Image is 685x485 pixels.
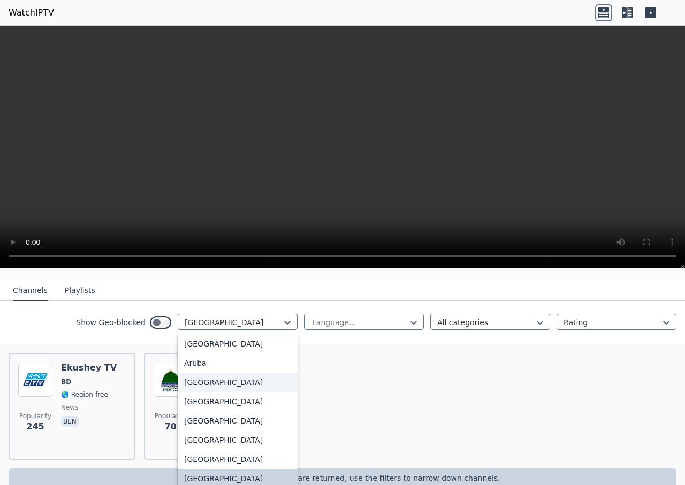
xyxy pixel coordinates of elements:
span: Popularity [19,412,51,420]
button: Channels [13,281,48,301]
div: Aruba [178,353,298,373]
span: 245 [26,420,44,433]
img: Ekushey TV [18,363,52,397]
span: 🌎 Region-free [61,390,108,399]
span: BD [61,378,71,386]
div: [GEOGRAPHIC_DATA] [178,411,298,430]
a: WatchIPTV [9,6,54,19]
span: Popularity [155,412,187,420]
div: [GEOGRAPHIC_DATA] [178,430,298,450]
h6: Ekushey TV [61,363,117,373]
p: ben [61,416,79,427]
p: ❗️Only the first 250 channels are returned, use the filters to narrow down channels. [13,473,672,483]
button: Playlists [65,281,95,301]
div: [GEOGRAPHIC_DATA] [178,450,298,469]
div: [GEOGRAPHIC_DATA] [178,334,298,353]
label: Show Geo-blocked [76,317,146,328]
div: [GEOGRAPHIC_DATA] [178,392,298,411]
div: [GEOGRAPHIC_DATA] [178,373,298,392]
img: Madani Channel Bangla [154,363,188,397]
span: 70 [165,420,177,433]
span: news [61,403,78,412]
